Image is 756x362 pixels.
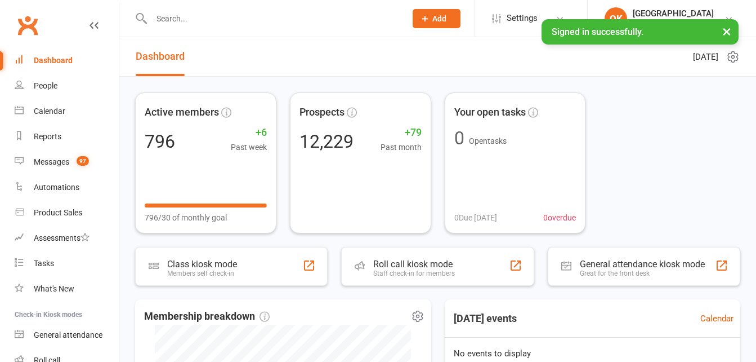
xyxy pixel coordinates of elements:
[34,233,90,242] div: Assessments
[413,9,460,28] button: Add
[633,19,714,29] div: ACA Network
[15,226,119,251] a: Assessments
[454,211,497,224] span: 0 Due [DATE]
[145,211,227,224] span: 796/30 of monthly goal
[454,104,526,121] span: Your open tasks
[580,270,705,277] div: Great for the front desk
[34,56,73,65] div: Dashboard
[580,259,705,270] div: General attendance kiosk mode
[543,211,576,224] span: 0 overdue
[633,8,714,19] div: [GEOGRAPHIC_DATA]
[15,251,119,276] a: Tasks
[454,129,464,147] div: 0
[145,133,175,151] div: 796
[381,141,422,153] span: Past month
[231,141,267,153] span: Past week
[552,27,643,37] span: Signed in successfully.
[15,124,119,149] a: Reports
[373,270,455,277] div: Staff check-in for members
[15,175,119,200] a: Automations
[34,81,57,90] div: People
[167,259,237,270] div: Class kiosk mode
[77,156,89,166] span: 97
[381,125,422,141] span: +79
[299,104,345,121] span: Prospects
[34,208,82,217] div: Product Sales
[34,259,54,268] div: Tasks
[700,312,733,325] a: Calendar
[15,323,119,348] a: General attendance kiosk mode
[144,308,270,325] span: Membership breakdown
[15,276,119,302] a: What's New
[14,11,42,39] a: Clubworx
[167,270,237,277] div: Members self check-in
[145,104,219,121] span: Active members
[299,133,354,151] div: 12,229
[469,136,507,145] span: Open tasks
[605,7,627,30] div: OK
[15,200,119,226] a: Product Sales
[15,73,119,99] a: People
[231,125,267,141] span: +6
[717,19,737,43] button: ×
[34,157,69,166] div: Messages
[15,149,119,175] a: Messages 97
[15,48,119,73] a: Dashboard
[507,6,538,31] span: Settings
[445,308,526,329] h3: [DATE] events
[34,132,61,141] div: Reports
[373,259,455,270] div: Roll call kiosk mode
[34,107,65,116] div: Calendar
[136,37,185,76] a: Dashboard
[693,50,718,64] span: [DATE]
[15,99,119,124] a: Calendar
[432,14,446,23] span: Add
[34,330,102,339] div: General attendance
[34,284,74,293] div: What's New
[148,11,398,27] input: Search...
[34,183,79,192] div: Automations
